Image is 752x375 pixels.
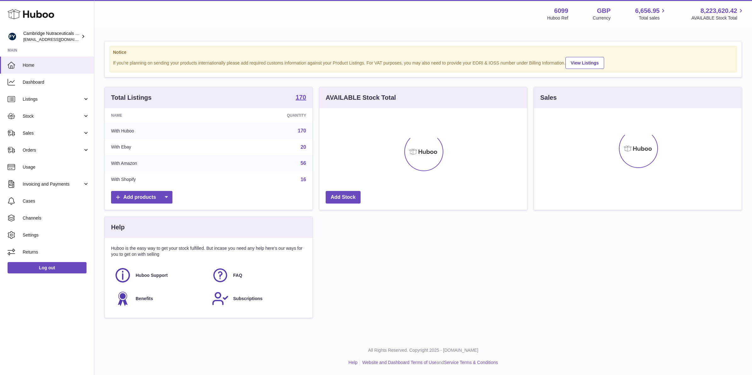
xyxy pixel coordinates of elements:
h3: AVAILABLE Stock Total [326,93,396,102]
div: Cambridge Nutraceuticals Ltd [23,31,80,42]
span: 6,656.95 [635,7,660,15]
strong: 170 [296,94,306,100]
span: Total sales [639,15,667,21]
a: 56 [300,160,306,166]
a: 170 [298,128,306,133]
td: With Huboo [105,123,218,139]
strong: GBP [597,7,610,15]
span: FAQ [233,272,242,278]
th: Name [105,108,218,123]
span: Home [23,62,89,68]
h3: Total Listings [111,93,152,102]
strong: 6099 [554,7,568,15]
a: 6,656.95 Total sales [635,7,667,21]
h3: Sales [540,93,557,102]
a: 8,223,620.42 AVAILABLE Stock Total [691,7,744,21]
span: Subscriptions [233,296,262,302]
span: Dashboard [23,79,89,85]
span: [EMAIL_ADDRESS][DOMAIN_NAME] [23,37,93,42]
a: Help [349,360,358,365]
a: Website and Dashboard Terms of Use [362,360,436,365]
span: 8,223,620.42 [700,7,737,15]
p: Huboo is the easy way to get your stock fulfilled. But incase you need any help here's our ways f... [111,245,306,257]
p: All Rights Reserved. Copyright 2025 - [DOMAIN_NAME] [99,347,747,353]
span: Returns [23,249,89,255]
span: Invoicing and Payments [23,181,83,187]
a: View Listings [565,57,604,69]
a: Service Terms & Conditions [444,360,498,365]
span: Usage [23,164,89,170]
li: and [360,360,498,366]
a: Add products [111,191,172,204]
th: Quantity [218,108,312,123]
span: Orders [23,147,83,153]
a: 20 [300,144,306,150]
a: Huboo Support [114,267,205,284]
a: 16 [300,177,306,182]
span: Channels [23,215,89,221]
a: Log out [8,262,87,273]
span: AVAILABLE Stock Total [691,15,744,21]
a: Add Stock [326,191,361,204]
span: Sales [23,130,83,136]
a: Subscriptions [212,290,303,307]
td: With Ebay [105,139,218,155]
strong: Notice [113,49,733,55]
span: Huboo Support [136,272,168,278]
td: With Shopify [105,171,218,188]
span: Benefits [136,296,153,302]
div: Huboo Ref [547,15,568,21]
a: Benefits [114,290,205,307]
img: internalAdmin-6099@internal.huboo.com [8,32,17,41]
a: FAQ [212,267,303,284]
div: Currency [593,15,611,21]
td: With Amazon [105,155,218,171]
h3: Help [111,223,125,232]
div: If you're planning on sending your products internationally please add required customs informati... [113,56,733,69]
span: Listings [23,96,83,102]
span: Stock [23,113,83,119]
a: 170 [296,94,306,102]
span: Cases [23,198,89,204]
span: Settings [23,232,89,238]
